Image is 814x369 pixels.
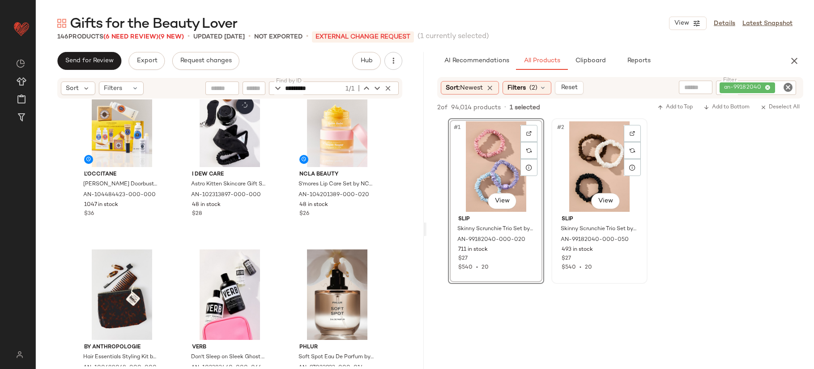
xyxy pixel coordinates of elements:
[494,197,509,205] span: View
[487,193,516,209] button: View
[457,225,533,233] span: Skinny Scrunchie Trio Set by Slip in Brown, Women's, Silk at Anthropologie
[306,31,308,42] span: •
[626,57,650,64] span: Reports
[562,265,576,270] span: $540
[136,57,157,64] span: Export
[84,210,94,218] span: $36
[84,171,160,179] span: L'Occitane
[657,104,693,111] span: Add to Top
[700,102,753,113] button: Add to Bottom
[674,20,689,27] span: View
[191,353,267,361] span: Don't Sleep on Sleek Ghost Trio Set by VERB in Pink, Women's at Anthropologie
[352,52,381,70] button: Hub
[529,83,537,93] span: (2)
[57,34,68,40] span: 146
[83,191,156,199] span: AN-104484423-000-000
[191,191,261,199] span: AN-102313897-000-000
[724,84,765,92] span: an-99182040
[192,210,202,218] span: $28
[742,19,793,28] a: Latest Snapshot
[192,201,221,209] span: 48 in stock
[591,193,619,209] button: View
[561,225,636,233] span: Skinny Scrunchie Trio Set by Slip in Purple, Women's, Silk at Anthropologie
[418,31,489,42] span: (1 currently selected)
[84,201,118,209] span: 1047 in stock
[70,15,237,33] span: Gifts for the Beauty Lover
[299,171,375,179] span: NCLA Beauty
[446,83,483,93] span: Sort:
[84,343,160,352] span: By Anthropologie
[103,34,158,40] span: (6 Need Review)
[66,84,79,93] span: Sort
[556,123,566,132] span: #2
[451,103,501,112] span: 94,014 products
[191,180,267,189] span: Astro Kitten Skincare Gift Set by I Dew Care at Anthropologie
[292,249,382,340] img: 97023923_014_b14
[562,246,593,254] span: 493 in stock
[597,197,613,205] span: View
[510,103,540,112] span: 1 selected
[13,20,30,38] img: heart_red.DM2ytmEG.svg
[248,31,251,42] span: •
[554,121,644,212] img: 99182040_050_b
[460,85,483,91] span: Newest
[298,353,374,361] span: Soft Spot Eau De Parfum by PHLUR in Beige, Size: 0.32 oz at Anthropologie
[192,343,268,352] span: VERB
[299,201,328,209] span: 48 in stock
[172,52,239,70] button: Request changes
[312,31,414,43] p: External Change Request
[703,104,750,111] span: Add to Bottom
[561,84,578,91] span: Reset
[158,34,184,40] span: (9 New)
[654,102,696,113] button: Add to Top
[714,19,735,28] a: Details
[77,249,167,340] img: 100688068_000_b
[11,351,28,358] img: svg%3e
[507,83,526,93] span: Filters
[457,236,525,244] span: AN-99182040-000-020
[783,82,793,93] i: Clear Filter
[128,52,165,70] button: Export
[57,52,121,70] button: Send for Review
[254,32,303,42] p: Not Exported
[299,210,309,218] span: $26
[562,215,637,223] span: Slip
[188,31,190,42] span: •
[185,249,275,340] img: 102383460_066_b
[104,84,122,93] span: Filters
[523,57,560,64] span: All Products
[760,104,800,111] span: Deselect All
[453,123,462,132] span: #1
[298,180,374,189] span: S'mores Lip Care Set by NCLA Beauty in Brown at Anthropologie
[575,57,605,64] span: Clipboard
[83,353,159,361] span: Hair Essentials Styling Kit by Anthropologie, Women's, Plastic
[344,84,355,94] div: 1/1
[526,148,532,153] img: svg%3e
[585,265,592,270] span: 20
[555,81,584,94] button: Reset
[360,57,372,64] span: Hub
[299,343,375,352] span: PHLUR
[630,148,635,153] img: svg%3e
[298,191,369,199] span: AN-104201389-000-020
[504,103,506,112] span: •
[193,32,245,42] p: updated [DATE]
[443,57,509,64] span: AI Recommendations
[57,32,184,42] div: Products
[757,102,803,113] button: Deselect All
[451,121,541,212] img: 99182040_020_b
[57,19,66,28] img: svg%3e
[180,57,232,64] span: Request changes
[16,59,25,68] img: svg%3e
[83,180,159,189] span: [PERSON_NAME] Doorbuster Gift Set by L'Occitane at Anthropologie
[437,103,447,112] span: 2 of
[526,131,532,136] img: svg%3e
[630,131,635,136] img: svg%3e
[562,255,571,263] span: $27
[561,236,629,244] span: AN-99182040-000-050
[576,265,585,270] span: •
[192,171,268,179] span: I Dew Care
[669,17,707,30] button: View
[65,57,114,64] span: Send for Review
